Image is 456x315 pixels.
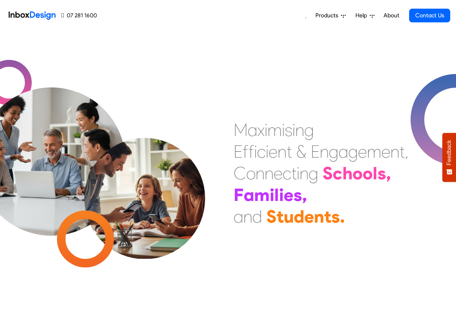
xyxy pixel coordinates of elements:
div: s [293,184,302,206]
div: E [234,141,243,162]
div: t [287,141,292,162]
div: s [331,206,340,227]
img: parents_with_child.png [69,108,220,259]
div: g [348,141,358,162]
span: Products [315,11,341,20]
div: f [243,141,248,162]
div: n [390,141,399,162]
div: i [265,119,267,141]
div: h [342,162,353,184]
a: Contact Us [409,9,450,22]
div: a [234,206,243,227]
div: u [284,206,294,227]
div: g [329,141,338,162]
div: C [234,162,246,184]
div: m [267,119,282,141]
div: n [300,162,309,184]
div: , [405,141,408,162]
div: n [295,119,304,141]
div: t [324,206,331,227]
div: i [279,184,284,206]
button: Feedback - Show survey [442,133,456,182]
div: e [274,162,283,184]
div: F [234,184,244,206]
a: 07 281 1600 [61,11,97,20]
div: g [304,119,314,141]
div: n [243,206,252,227]
div: , [386,162,391,184]
div: o [363,162,373,184]
div: l [274,184,279,206]
div: o [353,162,363,184]
div: . [340,206,345,227]
div: , [302,184,307,206]
div: x [257,119,265,141]
div: f [248,141,254,162]
div: t [399,141,405,162]
div: M [234,119,248,141]
div: i [270,184,274,206]
div: i [282,119,285,141]
div: g [309,162,318,184]
a: Products [313,8,349,23]
div: m [367,141,381,162]
div: n [314,206,324,227]
div: e [269,141,278,162]
div: n [320,141,329,162]
div: i [292,119,295,141]
div: e [304,206,314,227]
span: Feedback [446,140,452,165]
div: e [284,184,293,206]
div: t [291,162,297,184]
div: t [276,206,284,227]
div: c [257,141,266,162]
div: c [283,162,291,184]
div: i [266,141,269,162]
span: Help [355,11,370,20]
div: E [311,141,320,162]
div: o [246,162,256,184]
div: s [377,162,386,184]
div: c [333,162,342,184]
a: About [381,8,401,23]
div: Maximising Efficient & Engagement, Connecting Schools, Families, and Students. [234,119,408,227]
div: d [252,206,262,227]
div: a [244,184,254,206]
div: i [254,141,257,162]
div: S [323,162,333,184]
div: s [285,119,292,141]
div: n [265,162,274,184]
div: e [381,141,390,162]
div: S [266,206,276,227]
div: m [254,184,270,206]
div: l [373,162,377,184]
div: a [338,141,348,162]
div: d [294,206,304,227]
div: e [358,141,367,162]
div: n [256,162,265,184]
div: a [248,119,257,141]
a: Help [353,8,377,23]
div: & [296,141,306,162]
div: n [278,141,287,162]
div: i [297,162,300,184]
